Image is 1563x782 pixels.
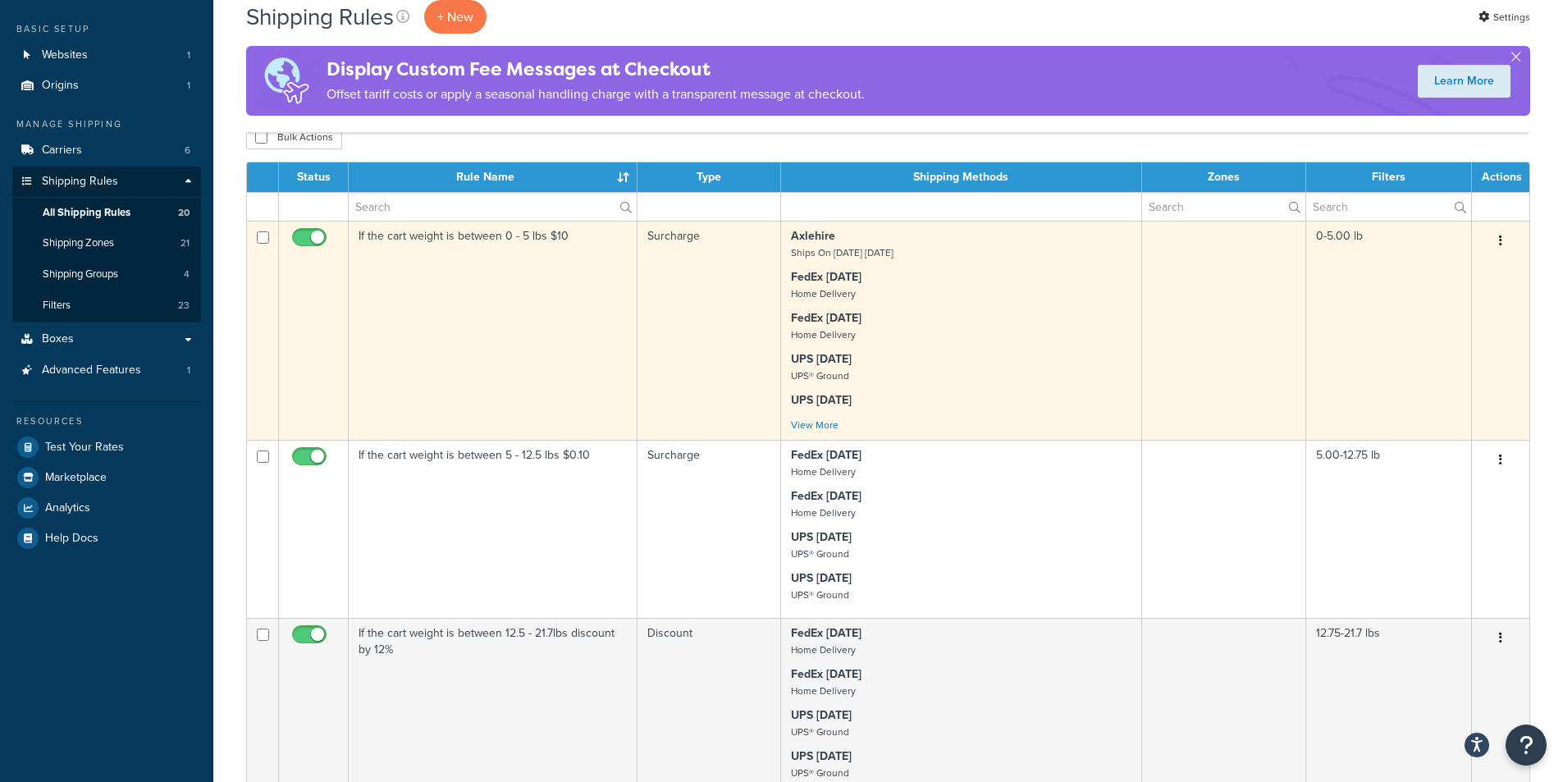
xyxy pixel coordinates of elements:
[791,707,852,724] strong: UPS [DATE]
[12,228,201,258] a: Shipping Zones 21
[187,364,190,377] span: 1
[1506,725,1547,766] button: Open Resource Center
[791,725,849,739] small: UPS® Ground
[12,198,201,228] li: All Shipping Rules
[1418,65,1510,98] a: Learn More
[327,83,865,106] p: Offset tariff costs or apply a seasonal handling charge with a transparent message at checkout.
[43,299,71,313] span: Filters
[12,40,201,71] li: Websites
[638,440,781,618] td: Surcharge
[246,46,327,116] img: duties-banner-06bc72dcb5fe05cb3f9472aba00be2ae8eb53ab6f0d8bb03d382ba314ac3c341.png
[327,56,865,83] h4: Display Custom Fee Messages at Checkout
[638,221,781,440] td: Surcharge
[1306,221,1472,440] td: 0-5.00 lb
[791,684,856,698] small: Home Delivery
[791,487,861,505] strong: FedEx [DATE]
[45,471,107,485] span: Marketplace
[791,665,861,683] strong: FedEx [DATE]
[791,588,849,602] small: UPS® Ground
[12,290,201,321] li: Filters
[43,268,118,281] span: Shipping Groups
[187,48,190,62] span: 1
[246,1,394,33] h1: Shipping Rules
[12,493,201,523] a: Analytics
[791,268,861,286] strong: FedEx [DATE]
[12,355,201,386] li: Advanced Features
[791,286,856,301] small: Home Delivery
[12,432,201,462] a: Test Your Rates
[1472,162,1529,192] th: Actions
[178,206,190,220] span: 20
[791,624,861,642] strong: FedEx [DATE]
[349,193,637,221] input: Search
[12,71,201,101] a: Origins 1
[791,528,852,546] strong: UPS [DATE]
[42,364,141,377] span: Advanced Features
[42,144,82,158] span: Carriers
[12,228,201,258] li: Shipping Zones
[45,532,98,546] span: Help Docs
[12,71,201,101] li: Origins
[1306,193,1471,221] input: Search
[45,501,90,515] span: Analytics
[178,299,190,313] span: 23
[791,748,852,765] strong: UPS [DATE]
[12,40,201,71] a: Websites 1
[791,446,861,464] strong: FedEx [DATE]
[791,368,849,383] small: UPS® Ground
[279,162,349,192] th: Status
[791,505,856,520] small: Home Delivery
[42,175,118,189] span: Shipping Rules
[12,117,201,131] div: Manage Shipping
[12,259,201,290] a: Shipping Groups 4
[12,135,201,166] a: Carriers 6
[791,418,839,432] a: View More
[42,332,74,346] span: Boxes
[791,327,856,342] small: Home Delivery
[43,206,130,220] span: All Shipping Rules
[791,464,856,479] small: Home Delivery
[42,79,79,93] span: Origins
[12,463,201,492] a: Marketplace
[181,236,190,250] span: 21
[12,259,201,290] li: Shipping Groups
[1142,193,1305,221] input: Search
[12,290,201,321] a: Filters 23
[12,135,201,166] li: Carriers
[791,391,852,409] strong: UPS [DATE]
[791,546,849,561] small: UPS® Ground
[12,22,201,36] div: Basic Setup
[1306,162,1472,192] th: Filters
[349,162,638,192] th: Rule Name : activate to sort column ascending
[791,643,856,657] small: Home Delivery
[12,355,201,386] a: Advanced Features 1
[791,309,861,327] strong: FedEx [DATE]
[349,440,638,618] td: If the cart weight is between 5 - 12.5 lbs $0.10
[42,48,88,62] span: Websites
[791,569,852,587] strong: UPS [DATE]
[12,324,201,354] a: Boxes
[12,167,201,322] li: Shipping Rules
[12,524,201,553] a: Help Docs
[12,198,201,228] a: All Shipping Rules 20
[791,766,849,780] small: UPS® Ground
[185,144,190,158] span: 6
[791,350,852,368] strong: UPS [DATE]
[638,162,781,192] th: Type
[184,268,190,281] span: 4
[12,414,201,428] div: Resources
[349,221,638,440] td: If the cart weight is between 0 - 5 lbs $10
[45,441,124,455] span: Test Your Rates
[1478,6,1530,29] a: Settings
[12,167,201,197] a: Shipping Rules
[187,79,190,93] span: 1
[781,162,1142,192] th: Shipping Methods
[1142,162,1306,192] th: Zones
[1306,440,1472,618] td: 5.00-12.75 lb
[791,245,893,260] small: Ships On [DATE] [DATE]
[43,236,114,250] span: Shipping Zones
